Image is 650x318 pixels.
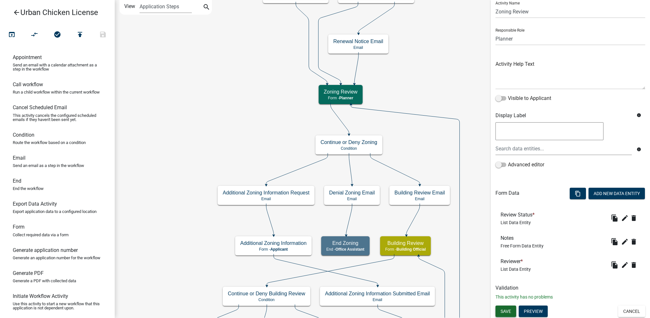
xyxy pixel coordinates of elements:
h5: Additional Zoning Information [240,240,307,246]
i: info [637,113,641,117]
p: Email [223,197,309,201]
h6: Export Data Activity [13,201,57,207]
p: Email [325,298,430,302]
i: open_in_browser [8,31,16,40]
h5: Additional Zoning Information Submitted Email [325,291,430,297]
p: Email [394,197,445,201]
button: content_copy [570,188,586,199]
wm-modal-confirm: Delete [630,237,640,247]
wm-modal-confirm: Delete [630,213,640,223]
h6: End [13,178,21,184]
p: End - [326,247,365,252]
i: file_copy [611,214,618,222]
a: Urban Chicken License [5,5,105,20]
h5: Zoning Review [324,89,357,95]
p: Send an email as a step in the workflow [13,163,84,168]
button: Auto Layout [23,28,46,42]
p: This activity cancels the configured scheduled emails if they haven't been sent yet. [13,113,102,122]
i: edit [621,214,629,222]
h6: Appointment [13,54,42,60]
h6: Validation [495,285,645,291]
p: Collect required data via a form [13,233,69,237]
i: edit [621,238,629,246]
label: Visible to Applicant [495,95,551,102]
h6: Call workflow [13,81,43,87]
span: Save [501,308,511,314]
i: delete [630,261,638,269]
i: check_circle [54,31,61,40]
p: Email [329,197,375,201]
p: Export application data to a configured location [13,209,97,214]
button: file_copy [610,213,620,223]
p: Form - [324,96,357,100]
button: edit [620,213,630,223]
p: Generate an application number for the workflow [13,256,100,260]
p: Use this activity to start a new workflow that this application is not dependent upon. [13,302,102,310]
h5: Building Review [385,240,426,246]
p: Send an email with a calendar attachment as a step in the workflow [13,63,102,71]
button: delete [630,237,640,247]
button: Save [91,28,114,42]
label: Advanced editor [495,161,544,169]
p: Run a child workflow within the current workflow [13,90,100,94]
button: Preview [519,306,548,317]
i: compare_arrows [31,31,39,40]
i: search [203,3,210,12]
h6: Form Data [495,190,519,196]
p: Condition [321,146,377,151]
input: Search data entities... [495,142,632,155]
button: Save [495,306,516,317]
h6: Notes [501,235,544,241]
button: file_copy [610,237,620,247]
button: Test Workflow [0,28,23,42]
div: Workflow actions [0,28,114,43]
h5: Additional Zoning Information Request [223,190,309,196]
h5: Denial Zoning Email [329,190,375,196]
h6: Email [13,155,25,161]
h5: Renewal Notice Email [333,38,383,44]
span: Building Official [396,247,426,252]
i: file_copy [611,238,618,246]
i: info [637,147,641,152]
p: End the workflow [13,186,44,191]
i: delete [630,214,638,222]
h6: Review Status [501,212,537,218]
i: arrow_back [13,9,20,18]
h6: Generate PDF [13,270,44,276]
h6: Form [13,224,25,230]
span: Planner [339,96,353,100]
span: Applicant [270,247,288,252]
p: Email [333,45,383,50]
i: save [99,31,107,40]
wm-modal-confirm: Delete [630,260,640,270]
h6: Generate application number [13,247,78,253]
wm-modal-confirm: Bulk Actions [570,191,586,196]
button: search [201,3,212,13]
button: delete [630,260,640,270]
p: Form - [240,247,307,252]
button: Cancel [618,306,645,317]
h6: Initiate Workflow Activity [13,293,68,299]
h5: Continue or Deny Zoning [321,139,377,145]
p: This activity has no problems [495,294,645,300]
i: content_copy [575,191,581,197]
button: No problems [46,28,69,42]
h6: Display Label [495,112,632,118]
p: Form - [385,247,426,252]
span: List Data Entity [501,267,531,272]
i: publish [76,31,84,40]
button: file_copy [610,260,620,270]
button: Publish [69,28,91,42]
p: Generate a PDF with collected data [13,279,76,283]
span: Office Assistant [336,247,365,252]
i: edit [621,261,629,269]
button: edit [620,260,630,270]
i: delete [630,238,638,246]
h6: Condition [13,132,34,138]
i: file_copy [611,261,618,269]
h6: Reviewer [501,258,531,264]
button: Add New Data Entity [589,188,645,199]
span: Free Form Data Entity [501,243,544,248]
h6: Cancel Scheduled Email [13,104,67,110]
button: delete [630,213,640,223]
